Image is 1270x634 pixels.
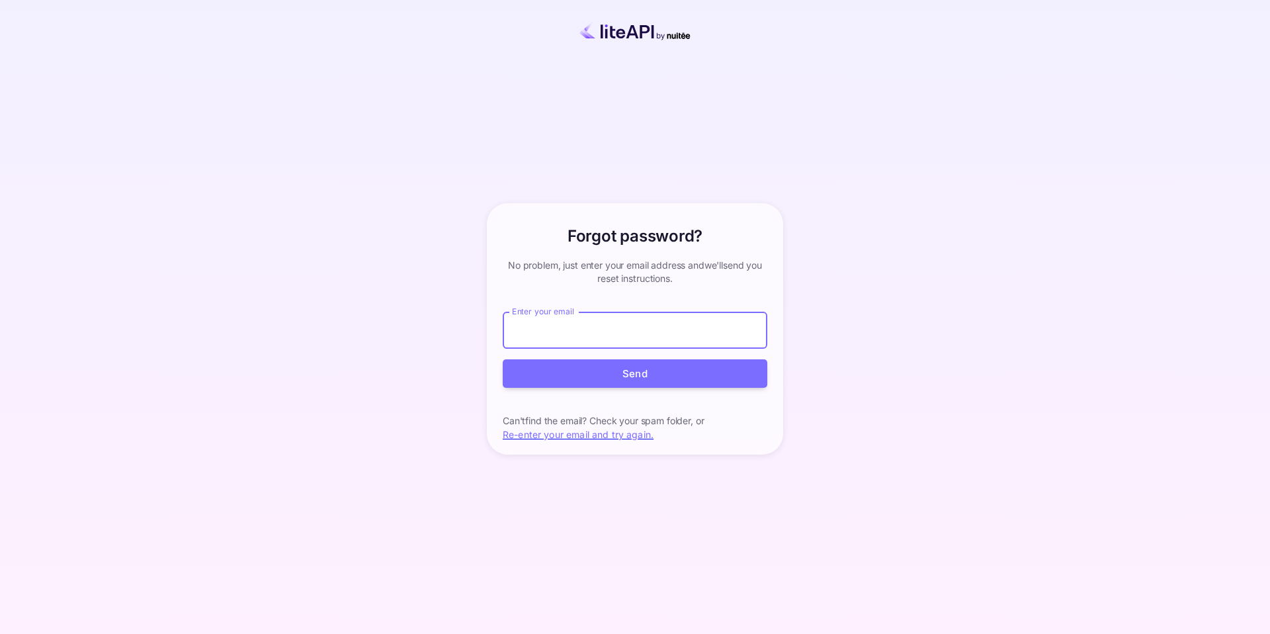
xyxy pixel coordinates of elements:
[503,429,654,440] a: Re-enter your email and try again.
[568,224,702,248] h6: Forgot password?
[503,259,767,285] p: No problem, just enter your email address and we'll send you reset instructions.
[503,414,767,428] p: Can't find the email? Check your spam folder, or
[559,21,711,40] img: liteapi
[512,306,574,317] label: Enter your email
[503,359,767,388] button: Send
